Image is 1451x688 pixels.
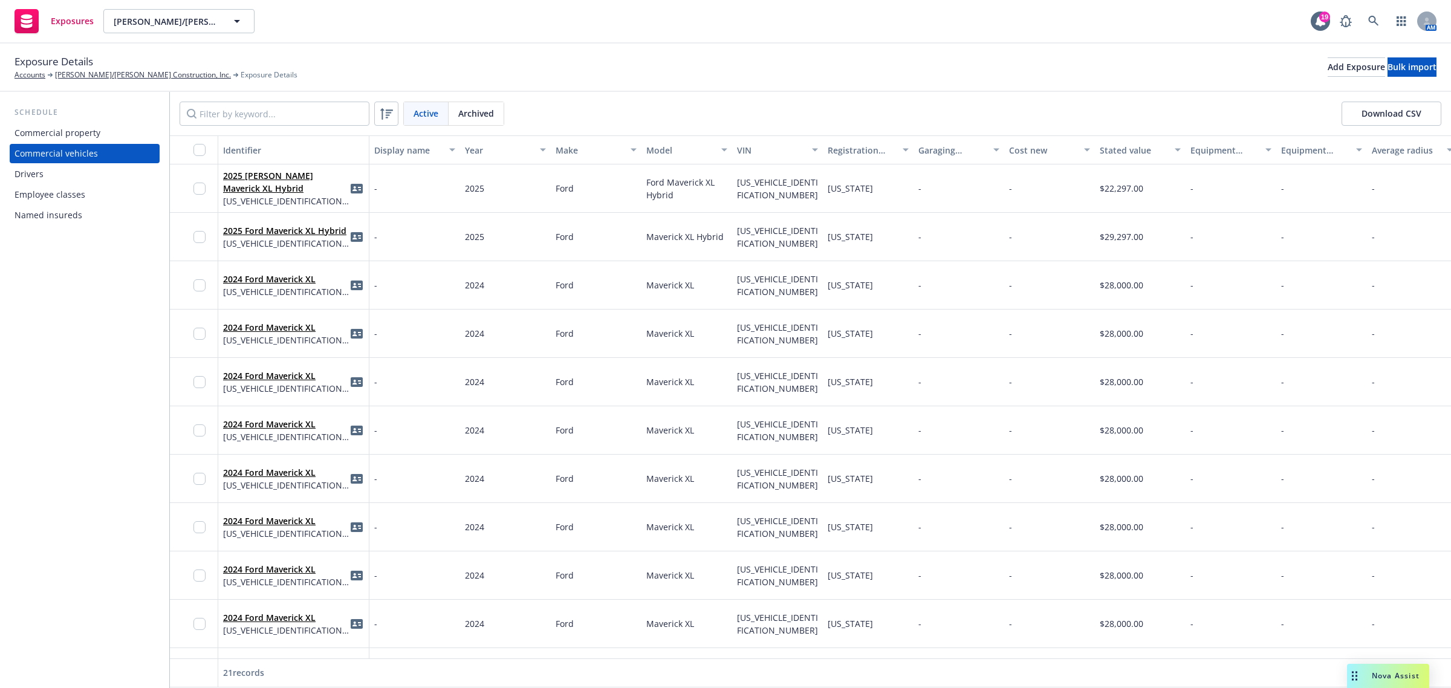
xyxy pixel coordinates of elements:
span: 2025 [465,183,484,194]
a: Drivers [10,164,160,184]
span: [US_VEHICLE_IDENTIFICATION_NUMBER] [223,576,349,588]
span: - [1372,231,1375,242]
span: $28,000.00 [1100,424,1143,436]
span: - [1372,570,1375,581]
span: $28,000.00 [1100,279,1143,291]
span: - [918,521,921,533]
a: Search [1362,9,1386,33]
button: Make [551,135,641,164]
input: Filter by keyword... [180,102,369,126]
input: Toggle Row Selected [193,376,206,388]
span: - [1372,328,1375,339]
div: Display name [374,144,442,157]
div: Drivers [15,164,44,184]
span: - [1372,376,1375,388]
div: Average radius [1372,144,1440,157]
span: [US_STATE] [828,328,873,339]
span: [US_VEHICLE_IDENTIFICATION_NUMBER] [737,177,818,201]
div: Year [465,144,533,157]
span: 2024 Ford Maverick XL [223,563,349,576]
span: [US_VEHICLE_IDENTIFICATION_NUMBER] [223,195,349,207]
div: VIN [737,144,805,157]
div: Stated value [1100,144,1167,157]
input: Select all [193,144,206,156]
span: [US_VEHICLE_IDENTIFICATION_NUMBER] [223,624,349,637]
span: Maverick XL Hybrid [646,231,724,242]
a: Commercial property [10,123,160,143]
span: - [1190,376,1193,388]
span: - [374,279,377,291]
input: Toggle Row Selected [193,231,206,243]
span: Ford [556,570,574,581]
a: Commercial vehicles [10,144,160,163]
span: [PERSON_NAME]/[PERSON_NAME] Construction, Inc. [114,15,218,28]
button: Stated value [1095,135,1186,164]
input: Toggle Row Selected [193,183,206,195]
span: - [918,182,921,195]
a: Report a Bug [1334,9,1358,33]
span: [US_STATE] [828,570,873,581]
span: 2024 [465,521,484,533]
span: Ford [556,328,574,339]
span: idCard [349,472,364,486]
div: Drag to move [1347,664,1362,688]
span: Ford [556,618,574,629]
span: idCard [349,375,364,389]
div: Named insureds [15,206,82,225]
span: - [1190,328,1193,339]
span: [US_VEHICLE_IDENTIFICATION_NUMBER] [737,273,818,297]
a: 2024 Ford Maverick XL [223,612,316,623]
span: - [1281,328,1284,339]
span: - [1281,618,1284,629]
a: [PERSON_NAME]/[PERSON_NAME] Construction, Inc. [55,70,231,80]
span: 2024 Ford Maverick XL [223,321,349,334]
span: - [1190,570,1193,581]
span: 2024 Ford Maverick XL [223,514,349,527]
span: Maverick XL [646,424,694,436]
span: [US_VEHICLE_IDENTIFICATION_NUMBER] [223,382,349,395]
span: - [1009,231,1012,242]
span: - [374,230,377,243]
input: Toggle Row Selected [193,424,206,436]
a: idCard [349,230,364,244]
span: - [374,569,377,582]
span: - [1009,618,1012,629]
a: idCard [349,278,364,293]
div: Add Exposure [1328,58,1385,76]
span: Maverick XL [646,618,694,629]
a: 2024 Ford Maverick XL [223,515,316,527]
span: - [1009,183,1012,194]
span: - [1009,570,1012,581]
span: - [1009,328,1012,339]
span: - [918,617,921,630]
span: Ford [556,376,574,388]
span: Exposure Details [15,54,93,70]
span: 21 records [223,667,264,678]
span: [US_VEHICLE_IDENTIFICATION_NUMBER] [223,527,349,540]
span: $28,000.00 [1100,618,1143,629]
span: idCard [349,326,364,341]
span: [US_VEHICLE_IDENTIFICATION_NUMBER] [223,237,349,250]
span: - [1281,521,1284,533]
span: $28,000.00 [1100,521,1143,533]
div: Bulk import [1388,58,1436,76]
span: 2024 Ford Maverick XL [223,466,349,479]
span: $28,000.00 [1100,570,1143,581]
span: 2025 [PERSON_NAME] Maverick XL Hybrid [223,169,349,195]
span: 2024 Ford Maverick XL [223,611,349,624]
span: - [918,569,921,582]
button: Identifier [218,135,369,164]
div: Commercial property [15,123,100,143]
span: $28,000.00 [1100,376,1143,388]
span: [US_VEHICLE_IDENTIFICATION_NUMBER] [223,334,349,346]
div: Model [646,144,714,157]
span: 2024 [465,570,484,581]
a: Accounts [15,70,45,80]
span: 2025 [465,231,484,242]
span: [US_VEHICLE_IDENTIFICATION_NUMBER] [737,612,818,636]
button: Bulk import [1388,57,1436,77]
span: - [1190,231,1193,242]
